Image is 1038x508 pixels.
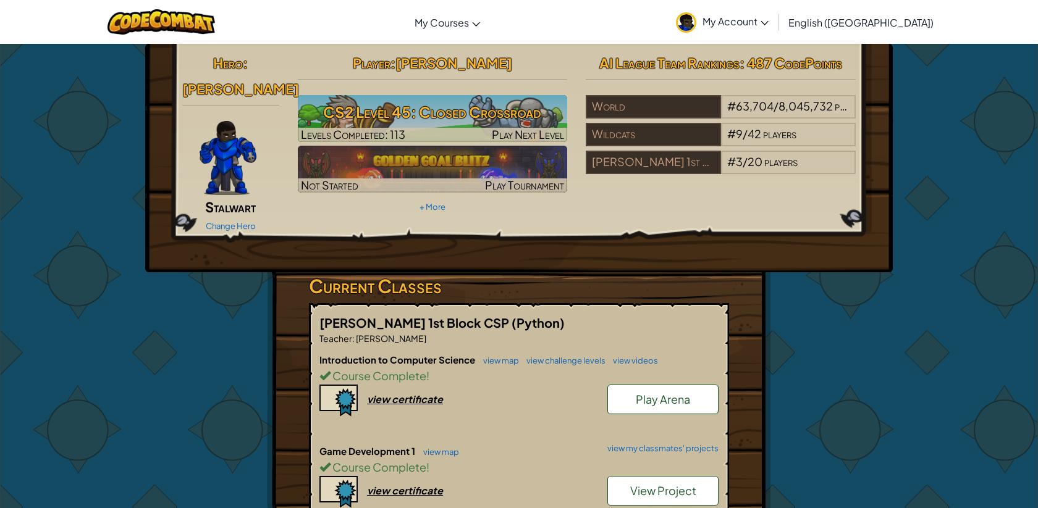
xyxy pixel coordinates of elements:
[298,95,568,142] img: CS2 Level 45: Closed Crossroad
[205,198,256,215] span: Stalwart
[426,369,429,383] span: !
[408,6,486,39] a: My Courses
[586,107,856,121] a: World#63,704/8,045,732players
[477,356,519,365] a: view map
[298,95,568,142] a: Play Next Level
[353,54,390,72] span: Player
[676,12,696,33] img: avatar
[298,146,568,193] a: Not StartedPlay Tournament
[740,54,842,72] span: : 487 CodePoints
[213,54,243,72] span: Hero
[520,356,605,365] a: view challenge levels
[736,154,743,169] span: 3
[243,54,248,72] span: :
[774,99,778,113] span: /
[607,356,658,365] a: view videos
[331,460,426,474] span: Course Complete
[417,447,459,457] a: view map
[736,99,774,113] span: 63,704
[355,333,426,344] span: [PERSON_NAME]
[331,369,426,383] span: Course Complete
[301,178,358,192] span: Not Started
[586,151,720,174] div: [PERSON_NAME] 1st Block CSP
[352,333,355,344] span: :
[492,127,564,141] span: Play Next Level
[367,484,443,497] div: view certificate
[298,98,568,126] h3: CS2 Level 45: Closed Crossroad
[395,54,512,72] span: [PERSON_NAME]
[512,315,565,330] span: (Python)
[319,476,358,508] img: certificate-icon.png
[319,393,443,406] a: view certificate
[319,445,417,457] span: Game Development 1
[703,15,769,28] span: My Account
[420,202,445,212] a: + More
[601,444,719,452] a: view my classmates' projects
[736,127,743,141] span: 9
[319,385,358,417] img: certificate-icon.png
[200,121,256,195] img: Gordon-selection-pose.png
[319,333,352,344] span: Teacher
[298,146,568,193] img: Golden Goal
[743,154,748,169] span: /
[319,315,512,330] span: [PERSON_NAME] 1st Block CSP
[727,154,736,169] span: #
[390,54,395,72] span: :
[319,484,443,497] a: view certificate
[586,162,856,177] a: [PERSON_NAME] 1st Block CSP#3/20players
[743,127,748,141] span: /
[108,9,216,35] img: CodeCombat logo
[182,80,299,98] span: [PERSON_NAME]
[727,99,736,113] span: #
[763,127,796,141] span: players
[727,127,736,141] span: #
[778,99,833,113] span: 8,045,732
[206,221,256,231] a: Change Hero
[586,135,856,149] a: Wildcats#9/42players
[309,272,729,300] h3: Current Classes
[367,393,443,406] div: view certificate
[319,354,477,365] span: Introduction to Computer Science
[748,154,762,169] span: 20
[670,2,775,41] a: My Account
[788,16,934,29] span: English ([GEOGRAPHIC_DATA])
[782,6,940,39] a: English ([GEOGRAPHIC_DATA])
[599,54,740,72] span: AI League Team Rankings
[586,123,720,146] div: Wildcats
[415,16,469,29] span: My Courses
[748,127,761,141] span: 42
[586,95,720,119] div: World
[835,99,868,113] span: players
[764,154,798,169] span: players
[630,483,696,498] span: View Project
[636,392,690,406] span: Play Arena
[485,178,564,192] span: Play Tournament
[426,460,429,474] span: !
[301,127,405,141] span: Levels Completed: 113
